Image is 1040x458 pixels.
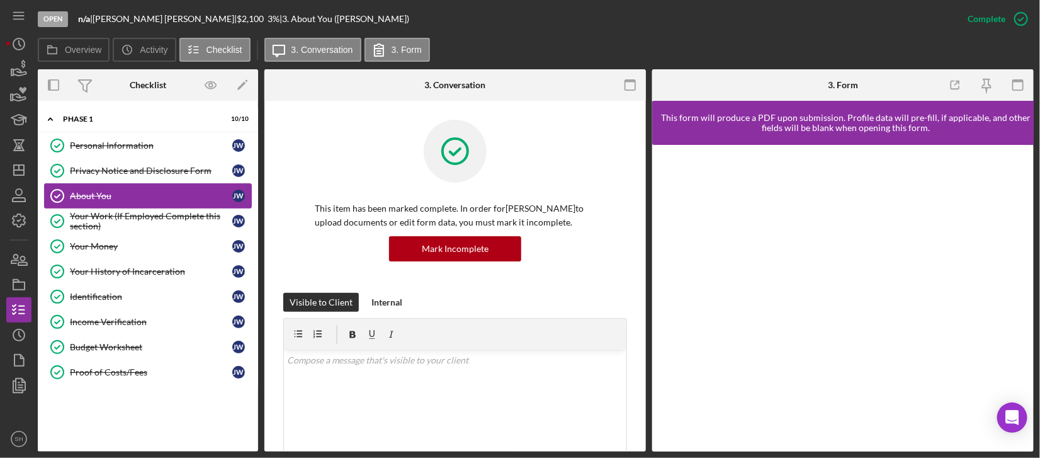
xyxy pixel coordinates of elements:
div: J W [232,215,245,227]
div: Identification [70,292,232,302]
div: J W [232,139,245,152]
div: | [78,14,93,24]
div: J W [232,265,245,278]
div: Your Money [70,241,232,251]
div: [PERSON_NAME] [PERSON_NAME] | [93,14,237,24]
b: n/a [78,13,90,24]
button: Visible to Client [283,293,359,312]
text: SH [14,436,23,443]
div: J W [232,366,245,379]
div: J W [232,341,245,353]
button: 3. Form [365,38,430,62]
label: Checklist [206,45,242,55]
a: Privacy Notice and Disclosure FormJW [44,158,252,183]
div: Budget Worksheet [70,342,232,352]
div: J W [232,316,245,328]
p: This item has been marked complete. In order for [PERSON_NAME] to upload documents or edit form d... [315,202,596,230]
a: Income VerificationJW [44,309,252,335]
div: J W [232,290,245,303]
div: About You [70,191,232,201]
label: 3. Conversation [291,45,353,55]
div: J W [232,164,245,177]
a: Your History of IncarcerationJW [44,259,252,284]
a: IdentificationJW [44,284,252,309]
iframe: Lenderfit form [665,157,1022,439]
div: Open [38,11,68,27]
a: About YouJW [44,183,252,209]
div: 3. Conversation [425,80,486,90]
div: Checklist [130,80,166,90]
span: $2,100 [237,13,264,24]
a: Your Work (If Employed Complete this section)JW [44,209,252,234]
a: Proof of Costs/FeesJW [44,360,252,385]
div: Income Verification [70,317,232,327]
button: Checklist [179,38,251,62]
a: Your MoneyJW [44,234,252,259]
button: 3. Conversation [264,38,361,62]
button: Mark Incomplete [389,236,521,261]
a: Personal InformationJW [44,133,252,158]
div: Complete [968,6,1005,31]
div: Personal Information [70,140,232,151]
button: Internal [365,293,409,312]
div: J W [232,190,245,202]
div: 3. Form [828,80,858,90]
div: Privacy Notice and Disclosure Form [70,166,232,176]
button: SH [6,427,31,452]
div: Visible to Client [290,293,353,312]
div: | 3. About You ([PERSON_NAME]) [280,14,409,24]
div: Your Work (If Employed Complete this section) [70,211,232,231]
div: Proof of Costs/Fees [70,367,232,377]
div: This form will produce a PDF upon submission. Profile data will pre-fill, if applicable, and othe... [658,113,1034,133]
a: Budget WorksheetJW [44,335,252,360]
div: 10 / 10 [226,115,249,123]
div: J W [232,240,245,253]
button: Overview [38,38,110,62]
button: Activity [113,38,176,62]
label: Overview [65,45,101,55]
label: 3. Form [392,45,422,55]
label: Activity [140,45,167,55]
div: Internal [371,293,402,312]
div: Your History of Incarceration [70,266,232,277]
div: 3 % [268,14,280,24]
div: Phase 1 [63,115,217,123]
div: Mark Incomplete [422,236,489,261]
button: Complete [955,6,1034,31]
div: Open Intercom Messenger [997,403,1027,433]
